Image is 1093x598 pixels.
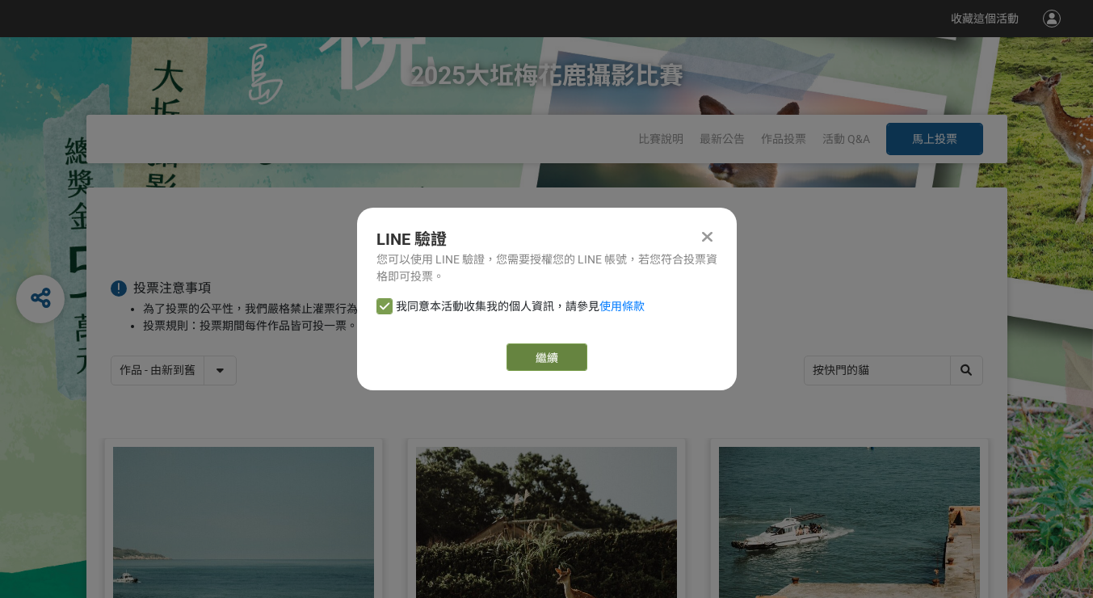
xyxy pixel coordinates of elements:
[951,12,1019,25] span: 收藏這個活動
[376,227,717,251] div: LINE 驗證
[143,301,983,318] li: 為了投票的公平性，我們嚴格禁止灌票行為，所有投票者皆需經過 LINE 登入認證。
[886,123,983,155] button: 馬上投票
[912,133,957,145] span: 馬上投票
[638,133,683,145] a: 比賽說明
[396,298,645,315] span: 我同意本活動收集我的個人資訊，請參見
[700,133,745,145] a: 最新公告
[111,220,983,239] h1: 投票列表
[410,37,683,115] h1: 2025大坵梅花鹿攝影比賽
[133,280,211,296] span: 投票注意事項
[376,251,717,285] div: 您可以使用 LINE 驗證，您需要授權您的 LINE 帳號，若您符合投票資格即可投票。
[805,356,982,385] input: 搜尋作品
[761,133,806,145] a: 作品投票
[599,300,645,313] a: 使用條款
[143,318,983,335] li: 投票規則：投票期間每件作品皆可投一票。
[822,133,870,145] a: 活動 Q&A
[507,343,587,371] a: 繼續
